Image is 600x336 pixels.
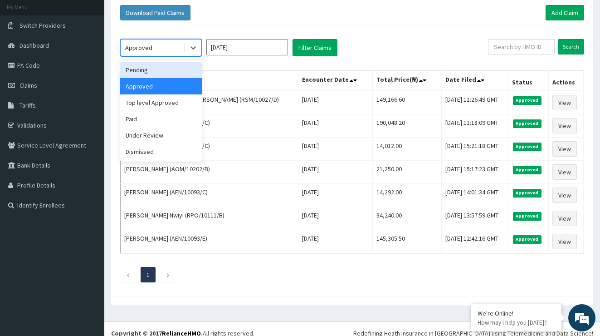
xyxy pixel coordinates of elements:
td: [DATE] 15:21:18 GMT [442,138,508,161]
td: [PERSON_NAME] (AEN/10093/E) [121,230,298,253]
td: 14,012.00 [373,138,442,161]
img: d_794563401_company_1708531726252_794563401 [17,45,37,68]
td: [DATE] 14:01:34 GMT [442,184,508,207]
td: [DATE] [298,161,372,184]
a: Page 1 is your current page [146,271,150,279]
td: 145,305.50 [373,230,442,253]
textarea: Type your message and hit 'Enter' [5,232,173,264]
td: [PERSON_NAME] (AOM/10202/B) [121,161,298,184]
span: Approved [513,212,541,220]
td: 14,292.00 [373,184,442,207]
div: Under Review [120,127,202,143]
td: [PERSON_NAME] Amazing [PERSON_NAME] (RSM/10027/D) [121,91,298,114]
a: View [552,211,577,226]
td: [DATE] 15:17:23 GMT [442,161,508,184]
button: Download Paid Claims [120,5,190,20]
div: Approved [125,43,152,52]
span: We're online! [53,107,125,198]
a: View [552,141,577,157]
div: Dismissed [120,143,202,160]
span: Approved [513,235,541,243]
span: Dashboard [20,41,49,49]
td: [DATE] [298,91,372,114]
input: Select Month and Year [206,39,288,55]
button: Filter Claims [293,39,337,56]
div: Top level Approved [120,94,202,111]
span: Switch Providers [20,21,66,30]
span: Approved [513,143,541,151]
td: [DATE] 11:26:49 GMT [442,91,508,114]
div: Paid [120,111,202,127]
span: Approved [513,166,541,174]
a: Next page [166,271,170,279]
td: [PERSON_NAME] Nwiyi (RPO/10111/B) [121,207,298,230]
td: [PERSON_NAME] (AEN/10093/C) [121,184,298,207]
td: [DATE] 12:42:16 GMT [442,230,508,253]
th: Date Filed [442,70,508,91]
td: [DATE] [298,207,372,230]
td: [PERSON_NAME] (AOM/10202/C) [121,114,298,138]
td: 34,240.00 [373,207,442,230]
div: Pending [120,62,202,78]
div: Approved [120,78,202,94]
div: We're Online! [478,309,555,317]
td: [DATE] 11:18:09 GMT [442,114,508,138]
td: [DATE] [298,114,372,138]
th: Actions [549,70,584,91]
td: 149,166.60 [373,91,442,114]
th: Total Price(₦) [373,70,442,91]
td: [DATE] 13:57:59 GMT [442,207,508,230]
a: Previous page [126,271,130,279]
a: View [552,234,577,249]
span: Approved [513,119,541,128]
span: Approved [513,189,541,197]
th: Encounter Date [298,70,372,91]
input: Search [558,39,584,54]
a: View [552,188,577,203]
span: Tariffs [20,101,36,109]
a: View [552,118,577,133]
div: Chat with us now [47,51,152,63]
a: Add Claim [546,5,584,20]
td: [DATE] [298,138,372,161]
th: Name [121,70,298,91]
p: How may I help you today? [478,319,555,326]
td: 21,250.00 [373,161,442,184]
td: [DATE] [298,230,372,253]
td: [PERSON_NAME] (AOM/10202/C) [121,138,298,161]
div: Minimize live chat window [149,5,171,26]
input: Search by HMO ID [488,39,555,54]
span: Claims [20,81,37,89]
a: View [552,164,577,180]
td: 190,048.20 [373,114,442,138]
td: [DATE] [298,184,372,207]
a: View [552,95,577,110]
th: Status [508,70,548,91]
span: Approved [513,96,541,104]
